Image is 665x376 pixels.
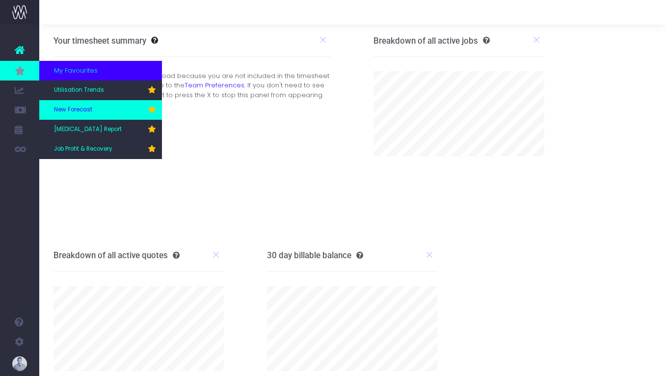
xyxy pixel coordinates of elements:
[53,36,146,46] h3: Your timesheet summary
[373,36,490,46] h3: Breakdown of all active jobs
[54,86,104,95] span: Utilisation Trends
[39,120,162,139] a: [MEDICAL_DATA] Report
[12,356,27,371] img: images/default_profile_image.png
[39,100,162,120] a: New Forecast
[39,81,162,100] a: Utilisation Trends
[185,81,244,90] a: Team Preferences
[54,66,98,76] span: My Favourites
[53,250,180,260] h3: Breakdown of all active quotes
[54,106,92,114] span: New Forecast
[267,250,363,260] h3: 30 day billable balance
[46,71,338,109] div: Your timesheet summary will not load because you are not included in the timesheet reports. To ch...
[39,139,162,159] a: Job Profit & Recovery
[54,125,122,134] span: [MEDICAL_DATA] Report
[54,145,112,154] span: Job Profit & Recovery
